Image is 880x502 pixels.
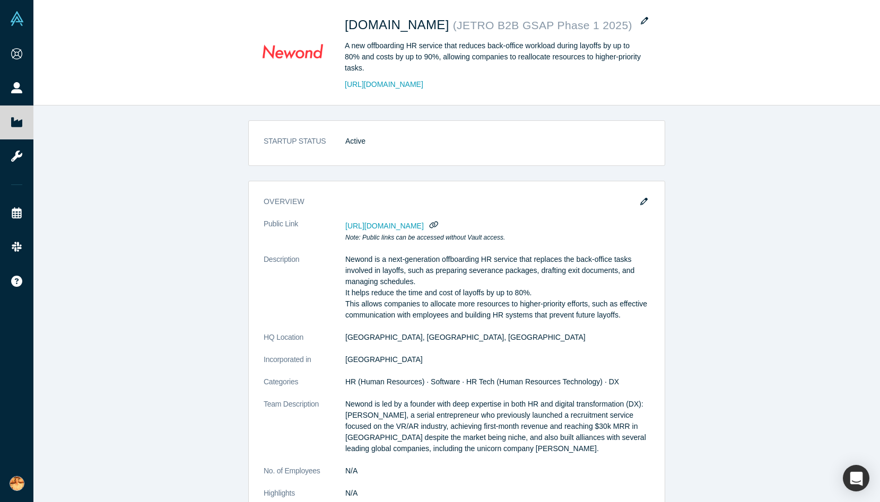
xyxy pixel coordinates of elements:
[345,79,423,90] a: [URL][DOMAIN_NAME]
[264,218,298,230] span: Public Link
[345,234,505,241] em: Note: Public links can be accessed without Vault access.
[345,222,424,230] span: [URL][DOMAIN_NAME]
[256,15,330,90] img: Newond.com's Logo
[345,40,642,74] div: A new offboarding HR service that reduces back-office workload during layoffs by up to 80% and co...
[345,136,650,147] dd: Active
[345,17,453,32] span: [DOMAIN_NAME]
[345,354,650,365] dd: [GEOGRAPHIC_DATA]
[264,465,345,488] dt: No. of Employees
[345,488,650,499] dd: N/A
[453,19,632,31] small: ( JETRO B2B GSAP Phase 1 2025 )
[264,354,345,376] dt: Incorporated in
[345,377,619,386] span: HR (Human Resources) · Software · HR Tech (Human Resources Technology) · DX
[10,11,24,26] img: Alchemist Vault Logo
[10,476,24,491] img: Sumina Koiso's Account
[345,254,650,321] p: Newond is a next-generation offboarding HR service that replaces the back-office tasks involved i...
[264,399,345,465] dt: Team Description
[264,254,345,332] dt: Description
[345,465,650,477] dd: N/A
[345,399,650,454] p: Newond is led by a founder with deep expertise in both HR and digital transformation (DX): [PERSO...
[264,332,345,354] dt: HQ Location
[345,332,650,343] dd: [GEOGRAPHIC_DATA], [GEOGRAPHIC_DATA], [GEOGRAPHIC_DATA]
[264,376,345,399] dt: Categories
[264,196,635,207] h3: overview
[264,136,345,158] dt: STARTUP STATUS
